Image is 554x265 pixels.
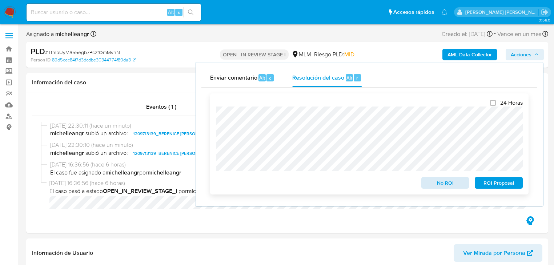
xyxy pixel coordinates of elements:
[32,79,542,86] h1: Información del caso
[494,29,496,39] span: -
[292,73,344,82] span: Resolución del caso
[85,129,128,138] span: subió un archivo:
[85,149,128,158] span: subió un archivo:
[259,75,265,81] span: Alt
[442,49,497,60] button: AML Data Collector
[497,30,541,38] span: Vence en un mes
[442,29,493,39] div: Creado el: [DATE]
[26,30,89,38] span: Asignado a
[50,122,531,130] span: [DATE] 22:30:11 (hace un minuto)
[50,141,531,149] span: [DATE] 22:30:10 (hace un minuto)
[480,178,518,188] span: ROI Proposal
[511,49,531,60] span: Acciones
[31,57,51,63] b: Person ID
[103,187,177,195] b: OPEN_IN_REVIEW_STAGE_I
[421,177,469,189] button: No ROI
[129,129,263,138] button: 1209713139_BERENICE [PERSON_NAME] CAMPOS_AGO25.xlsx
[32,249,93,257] h1: Información de Usuario
[50,129,84,138] b: michelleangr
[426,178,464,188] span: No ROI
[269,75,271,81] span: c
[54,30,89,38] b: michelleangr
[148,168,181,177] b: michelleangr
[129,149,262,158] button: 1209713139_BERENICE [PERSON_NAME] CAMPOS_AGO25.pdf
[133,149,258,158] span: 1209713139_BERENICE [PERSON_NAME] CAMPOS_AGO25.pdf
[344,50,354,59] span: MID
[45,49,120,56] span: # TtmpUyMS55egb7PczfOmMvhN
[49,179,531,187] span: [DATE] 16:36:56 (hace 6 horas)
[105,168,139,177] b: michelleangr
[49,187,531,195] span: El caso pasó a estado por
[50,149,84,158] b: michelleangr
[50,161,531,169] span: [DATE] 16:36:56 (hace 6 horas)
[490,100,496,106] input: 24 Horas
[475,177,523,189] button: ROI Proposal
[168,9,174,16] span: Alt
[178,9,180,16] span: s
[447,49,492,60] b: AML Data Collector
[346,75,352,81] span: Alt
[133,129,259,138] span: 1209713139_BERENICE [PERSON_NAME] CAMPOS_AGO25.xlsx
[463,244,525,262] span: Ver Mirada por Persona
[50,169,531,177] span: El caso fue asignado a por
[500,99,523,107] span: 24 Horas
[183,7,198,17] button: search-icon
[31,45,45,57] b: PLD
[541,8,549,16] a: Salir
[454,244,542,262] button: Ver Mirada por Persona
[356,75,358,81] span: r
[314,51,354,59] span: Riesgo PLD:
[393,8,434,16] span: Accesos rápidos
[210,73,257,82] span: Enviar comentario
[27,8,201,17] input: Buscar usuario o caso...
[506,49,544,60] button: Acciones
[465,9,539,16] p: michelleangelica.rodriguez@mercadolibre.com.mx
[441,9,447,15] a: Notificaciones
[220,49,289,60] p: OPEN - IN REVIEW STAGE I
[52,57,136,63] a: 89d5cec84f7d3dcdbe30344774f80da3
[146,103,176,111] span: Eventos ( 1 )
[187,187,221,195] b: michelleangr
[292,51,311,59] div: MLM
